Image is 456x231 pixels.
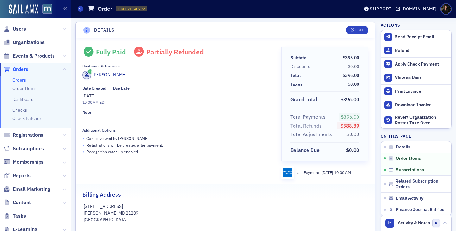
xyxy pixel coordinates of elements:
[348,64,359,69] span: $0.00
[82,128,116,133] div: Additional Options
[395,61,448,67] div: Apply Check Payment
[82,142,84,148] span: •
[290,113,328,121] span: Total Payments
[82,100,98,105] time: 10:00 AM
[94,27,115,34] h4: Details
[98,5,112,13] h1: Order
[290,147,320,154] div: Balance Due
[290,72,303,79] span: Total
[341,114,359,120] span: $396.00
[3,172,31,179] a: Reports
[146,47,204,56] span: Partially Refunded
[396,156,421,161] span: Order Items
[3,159,44,165] a: Memberships
[381,71,451,84] button: View as User
[113,93,130,99] span: —
[13,39,45,46] span: Organizations
[12,107,27,113] a: Checks
[346,131,359,137] span: $0.00
[3,199,31,206] a: Content
[12,85,37,91] a: Order Items
[3,66,28,73] a: Orders
[12,115,42,121] a: Check Batches
[82,117,272,123] span: —
[82,93,95,99] span: [DATE]
[82,64,120,68] div: Customer & Invoicee
[13,213,26,220] span: Tasks
[321,170,334,175] span: [DATE]
[290,54,308,61] div: Subtotal
[396,144,410,150] span: Details
[339,122,359,129] span: -$388.39
[3,145,44,152] a: Subscriptions
[290,122,324,130] span: Total Refunds
[12,97,34,102] a: Dashboard
[3,53,55,59] a: Events & Products
[82,110,91,115] div: Note
[343,72,359,78] span: $396.00
[290,131,334,138] span: Total Adjustments
[13,199,31,206] span: Content
[334,170,351,175] span: 10:00 AM
[82,135,84,142] span: •
[290,54,310,61] span: Subtotal
[346,26,368,34] button: Edit
[396,7,439,11] button: [DOMAIN_NAME]
[290,81,302,88] div: Taxes
[395,102,448,108] div: Download Invoice
[290,72,301,79] div: Total
[398,220,430,226] span: Activity & Notes
[381,30,451,44] button: Send Receipt Email
[86,149,139,154] p: Recognition catch up enabled.
[98,100,106,105] span: EDT
[395,75,448,81] div: View as User
[432,219,440,227] span: 0
[370,6,392,12] div: Support
[3,213,26,220] a: Tasks
[340,96,359,103] span: $396.00
[290,63,313,70] span: Discounts
[12,77,26,83] a: Orders
[13,26,26,33] span: Users
[381,112,451,129] button: Revert Organization Roster Take Over
[84,216,367,223] p: [GEOGRAPHIC_DATA]
[290,147,322,154] span: Balance Due
[3,26,26,33] a: Users
[381,44,451,57] button: Refund
[3,39,45,46] a: Organizations
[118,6,145,12] span: ORD-21148792
[290,96,320,103] span: Grand Total
[290,81,305,88] span: Taxes
[13,53,55,59] span: Events & Products
[381,84,451,98] a: Print Invoice
[113,86,130,91] div: Due Date
[38,4,52,15] a: View Homepage
[348,81,359,87] span: $0.00
[395,48,448,53] div: Refund
[84,210,367,216] p: [PERSON_NAME] MD 21209
[84,203,367,210] p: [STREET_ADDRESS]
[283,168,292,177] img: amex
[82,148,84,155] span: •
[13,66,28,73] span: Orders
[295,170,351,175] div: Last Payment:
[396,167,424,173] span: Subscriptions
[82,190,121,199] h2: Billing Address
[3,186,50,193] a: Email Marketing
[9,4,38,15] img: SailAMX
[82,86,106,91] div: Date Created
[42,4,52,14] img: SailAMX
[355,28,363,32] div: Edit
[290,96,317,103] div: Grand Total
[86,142,163,148] p: Registrations will be created after payment.
[381,98,451,112] a: Download Invoice
[395,89,448,94] div: Print Invoice
[396,207,444,213] span: Finance Journal Entries
[401,6,437,12] div: [DOMAIN_NAME]
[290,122,322,130] div: Total Refunds
[395,115,448,126] div: Revert Organization Roster Take Over
[343,55,359,60] span: $396.00
[13,186,50,193] span: Email Marketing
[13,132,43,139] span: Registrations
